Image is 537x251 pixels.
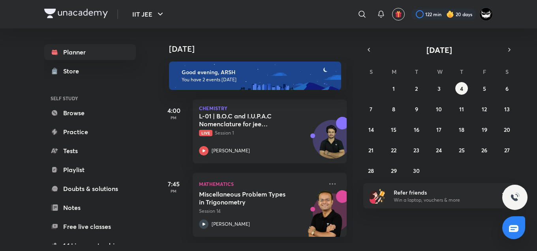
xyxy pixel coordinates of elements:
[413,146,419,154] abbr: September 23, 2025
[368,146,374,154] abbr: September 21, 2025
[387,82,400,95] button: September 1, 2025
[483,85,486,92] abbr: September 5, 2025
[391,146,396,154] abbr: September 22, 2025
[414,126,419,133] abbr: September 16, 2025
[392,85,395,92] abbr: September 1, 2025
[199,179,323,189] p: Mathematics
[501,82,513,95] button: September 6, 2025
[387,123,400,136] button: September 15, 2025
[482,105,487,113] abbr: September 12, 2025
[370,105,372,113] abbr: September 7, 2025
[368,167,374,174] abbr: September 28, 2025
[44,63,136,79] a: Store
[446,10,454,18] img: streak
[44,181,136,197] a: Doubts & solutions
[44,200,136,215] a: Notes
[370,68,373,75] abbr: Sunday
[455,123,468,136] button: September 18, 2025
[158,189,190,193] p: PM
[410,164,423,177] button: September 30, 2025
[169,44,355,54] h4: [DATE]
[199,208,323,215] p: Session 14
[395,11,402,18] img: avatar
[455,82,468,95] button: September 4, 2025
[437,85,441,92] abbr: September 3, 2025
[436,126,441,133] abbr: September 17, 2025
[478,123,491,136] button: September 19, 2025
[182,77,334,83] p: You have 2 events [DATE]
[199,106,340,111] p: Chemistry
[504,105,510,113] abbr: September 13, 2025
[410,123,423,136] button: September 16, 2025
[415,68,418,75] abbr: Tuesday
[392,68,396,75] abbr: Monday
[44,105,136,121] a: Browse
[410,103,423,115] button: September 9, 2025
[481,146,487,154] abbr: September 26, 2025
[459,146,465,154] abbr: September 25, 2025
[199,112,297,128] h5: L-01 | B.O.C and I.U.P.A.C Nomenclature for jee Advanced 2027
[313,124,351,162] img: Avatar
[410,82,423,95] button: September 2, 2025
[387,164,400,177] button: September 29, 2025
[63,66,84,76] div: Store
[392,105,395,113] abbr: September 8, 2025
[44,219,136,234] a: Free live classes
[501,103,513,115] button: September 13, 2025
[478,82,491,95] button: September 5, 2025
[415,105,418,113] abbr: September 9, 2025
[44,124,136,140] a: Practice
[199,130,212,136] span: Live
[391,167,397,174] abbr: September 29, 2025
[391,126,396,133] abbr: September 15, 2025
[478,103,491,115] button: September 12, 2025
[394,197,491,204] p: Win a laptop, vouchers & more
[44,92,136,105] h6: SELF STUDY
[365,103,377,115] button: September 7, 2025
[365,144,377,156] button: September 21, 2025
[44,162,136,178] a: Playlist
[158,179,190,189] h5: 7:45
[212,221,250,228] p: [PERSON_NAME]
[426,45,452,55] span: [DATE]
[199,129,323,137] p: Session 1
[505,68,509,75] abbr: Saturday
[158,106,190,115] h5: 4:00
[479,7,493,21] img: ARSH Khan
[460,85,463,92] abbr: September 4, 2025
[504,126,510,133] abbr: September 20, 2025
[505,85,509,92] abbr: September 6, 2025
[365,164,377,177] button: September 28, 2025
[433,82,445,95] button: September 3, 2025
[182,69,334,76] h6: Good evening, ARSH
[199,190,297,206] h5: Miscellaneous Problem Types in Trigonometry
[392,8,405,21] button: avatar
[44,44,136,60] a: Planner
[368,126,374,133] abbr: September 14, 2025
[128,6,170,22] button: IIT JEE
[365,123,377,136] button: September 14, 2025
[169,62,341,90] img: evening
[501,123,513,136] button: September 20, 2025
[460,68,463,75] abbr: Thursday
[482,126,487,133] abbr: September 19, 2025
[459,105,464,113] abbr: September 11, 2025
[410,144,423,156] button: September 23, 2025
[483,68,486,75] abbr: Friday
[436,146,442,154] abbr: September 24, 2025
[387,103,400,115] button: September 8, 2025
[455,103,468,115] button: September 11, 2025
[504,146,510,154] abbr: September 27, 2025
[387,144,400,156] button: September 22, 2025
[510,193,520,202] img: ttu
[44,9,108,18] img: Company Logo
[415,85,418,92] abbr: September 2, 2025
[158,115,190,120] p: PM
[433,144,445,156] button: September 24, 2025
[478,144,491,156] button: September 26, 2025
[455,144,468,156] button: September 25, 2025
[44,9,108,20] a: Company Logo
[370,188,385,204] img: referral
[44,143,136,159] a: Tests
[433,123,445,136] button: September 17, 2025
